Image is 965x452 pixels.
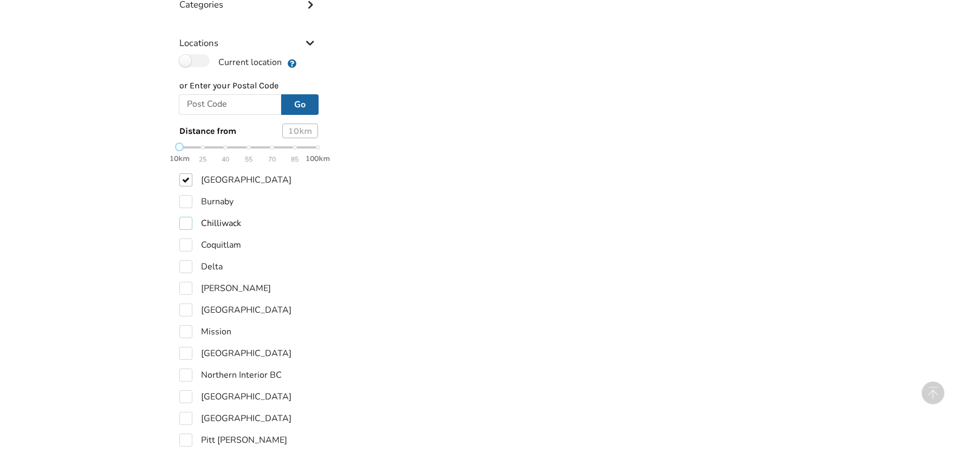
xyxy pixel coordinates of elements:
[179,325,231,338] label: Mission
[179,304,292,317] label: [GEOGRAPHIC_DATA]
[282,124,318,138] div: 10 km
[179,238,241,251] label: Coquitlam
[179,217,241,230] label: Chilliwack
[179,54,282,68] label: Current location
[179,126,236,136] span: Distance from
[179,80,318,92] p: or Enter your Postal Code
[179,195,234,208] label: Burnaby
[170,154,190,163] strong: 10km
[179,16,318,54] div: Locations
[306,154,330,163] strong: 100km
[222,153,229,166] span: 40
[179,434,287,447] label: Pitt [PERSON_NAME]
[245,153,252,166] span: 55
[179,173,292,186] label: [GEOGRAPHIC_DATA]
[179,369,282,382] label: Northern Interior BC
[179,390,292,403] label: [GEOGRAPHIC_DATA]
[268,153,276,166] span: 70
[199,153,206,166] span: 25
[179,412,292,425] label: [GEOGRAPHIC_DATA]
[179,94,281,115] input: Post Code
[179,282,271,295] label: [PERSON_NAME]
[179,260,223,273] label: Delta
[291,153,299,166] span: 85
[179,347,292,360] label: [GEOGRAPHIC_DATA]
[281,94,319,115] button: Go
